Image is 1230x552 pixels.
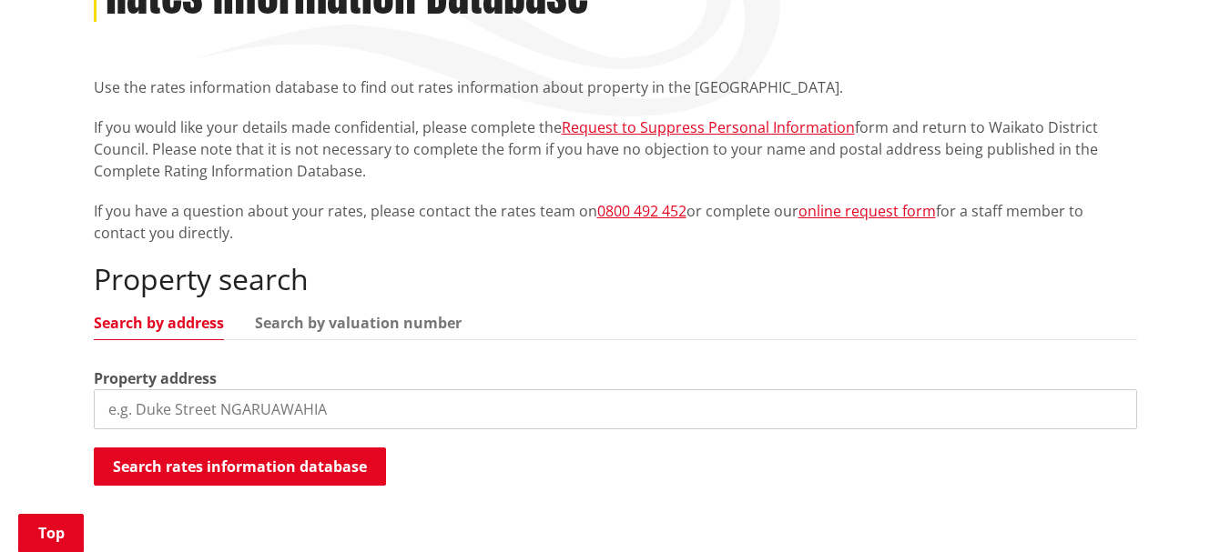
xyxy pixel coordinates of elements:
[94,389,1137,429] input: e.g. Duke Street NGARUAWAHIA
[798,201,936,221] a: online request form
[94,76,1137,98] p: Use the rates information database to find out rates information about property in the [GEOGRAPHI...
[1146,476,1212,541] iframe: Messenger Launcher
[562,117,855,137] a: Request to Suppress Personal Information
[94,447,386,486] button: Search rates information database
[597,201,686,221] a: 0800 492 452
[94,262,1137,296] h2: Property search
[94,367,217,389] label: Property address
[255,316,462,330] a: Search by valuation number
[94,200,1137,244] p: If you have a question about your rates, please contact the rates team on or complete our for a s...
[18,514,84,552] a: Top
[94,116,1137,182] p: If you would like your details made confidential, please complete the form and return to Waikato ...
[94,316,224,330] a: Search by address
